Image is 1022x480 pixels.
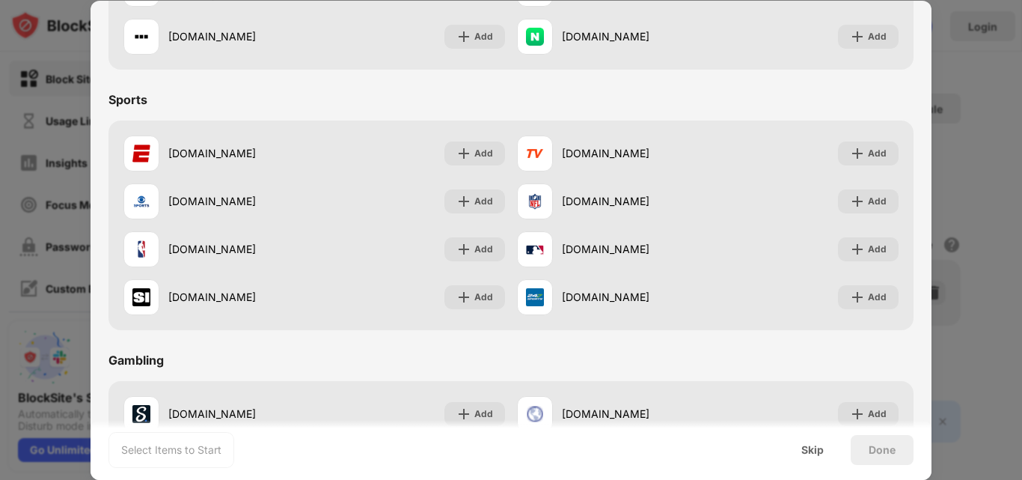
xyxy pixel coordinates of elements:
img: favicons [132,28,150,46]
img: favicons [526,288,544,306]
img: favicons [526,192,544,210]
div: [DOMAIN_NAME] [168,28,314,44]
div: Add [474,194,493,209]
div: Add [868,290,887,305]
div: Add [868,29,887,44]
div: [DOMAIN_NAME] [168,289,314,305]
div: Select Items to Start [121,443,221,458]
div: Sports [108,92,147,107]
div: Add [474,242,493,257]
div: Skip [801,444,824,456]
img: favicons [132,240,150,258]
div: Add [868,194,887,209]
img: favicons [526,145,544,162]
div: Gambling [108,353,164,368]
div: Done [869,444,896,456]
div: [DOMAIN_NAME] [168,406,314,422]
div: [DOMAIN_NAME] [562,289,708,305]
div: [DOMAIN_NAME] [168,193,314,209]
div: [DOMAIN_NAME] [562,145,708,161]
div: Add [474,290,493,305]
img: favicons [526,240,544,258]
div: [DOMAIN_NAME] [562,406,708,422]
img: favicons [132,405,150,423]
img: favicons [526,28,544,46]
img: favicons [526,405,544,423]
div: [DOMAIN_NAME] [562,193,708,209]
div: Add [474,407,493,422]
div: [DOMAIN_NAME] [168,241,314,257]
img: favicons [132,145,150,162]
div: Add [868,407,887,422]
div: [DOMAIN_NAME] [168,145,314,161]
div: Add [474,29,493,44]
img: favicons [132,192,150,210]
div: [DOMAIN_NAME] [562,28,708,44]
div: Add [868,146,887,161]
img: favicons [132,288,150,306]
div: Add [474,146,493,161]
div: [DOMAIN_NAME] [562,241,708,257]
div: Add [868,242,887,257]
